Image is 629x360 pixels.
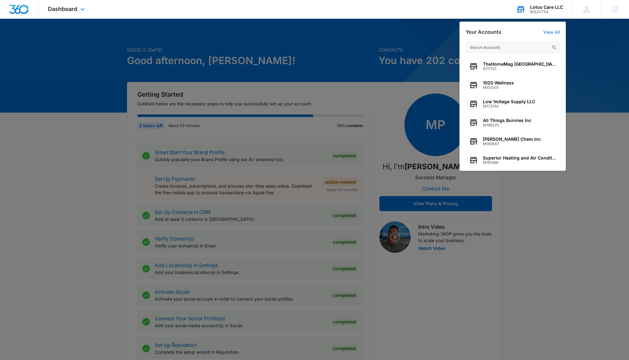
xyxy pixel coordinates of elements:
div: account id [530,10,563,14]
h2: Your Accounts [466,29,501,35]
button: [PERSON_NAME] Chem IncM183847 [466,132,560,151]
span: Superior Heating and Air Conditioning [483,155,556,160]
a: View All [543,29,560,35]
span: M183847 [483,142,541,146]
span: M173762 [483,104,535,109]
div: account name [530,5,563,10]
span: [PERSON_NAME] Chem Inc [483,137,541,142]
span: Low Voltage Supply LLC [483,99,535,104]
button: Superior Heating and Air ConditioningM181266 [466,151,560,170]
span: 1020 Wellness [483,80,514,85]
span: All Things Bunnies Inc [483,118,531,123]
span: M181266 [483,160,556,165]
input: Search Accounts [466,41,560,54]
button: TheHomeMag [GEOGRAPHIC_DATA]R111701 [466,57,560,76]
span: R111701 [483,67,556,71]
button: Low Voltage Supply LLCM173762 [466,94,560,113]
button: 1020 WellnessM40005 [466,76,560,94]
button: All Things Bunnies IncM186225 [466,113,560,132]
span: Dashboard [48,6,77,12]
span: M40005 [483,85,514,90]
span: TheHomeMag [GEOGRAPHIC_DATA] [483,62,556,67]
span: M186225 [483,123,531,127]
